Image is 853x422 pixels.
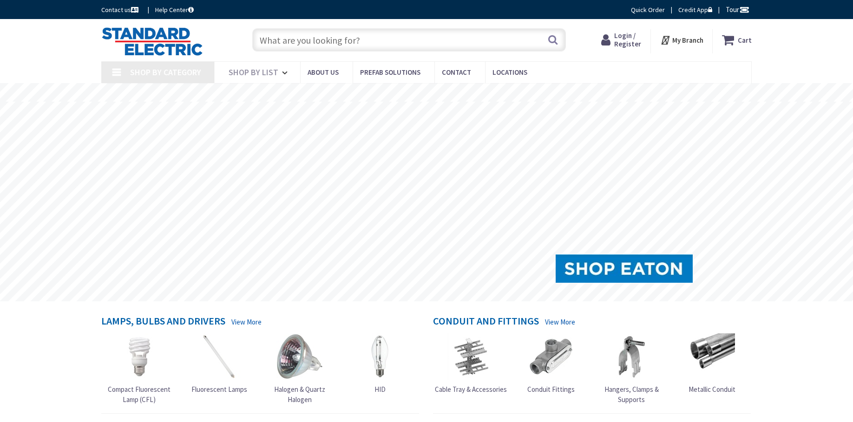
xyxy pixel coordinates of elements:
a: Compact Fluorescent Lamp (CFL) Compact Fluorescent Lamp (CFL) [101,333,177,404]
img: HID [357,333,403,380]
span: Shop By Category [130,67,201,78]
span: Cable Tray & Accessories [435,385,507,394]
span: HID [374,385,386,394]
img: Conduit Fittings [528,333,574,380]
img: Metallic Conduit [689,333,735,380]
span: Contact [442,68,471,77]
h4: Lamps, Bulbs and Drivers [101,315,225,329]
a: Halogen & Quartz Halogen Halogen & Quartz Halogen [262,333,338,404]
span: About Us [308,68,339,77]
img: Fluorescent Lamps [196,333,243,380]
strong: My Branch [672,36,703,45]
span: Prefab Solutions [360,68,420,77]
img: Halogen & Quartz Halogen [276,333,323,380]
a: Metallic Conduit Metallic Conduit [689,333,735,394]
a: Login / Register [601,32,641,48]
img: Cable Tray & Accessories [447,333,494,380]
input: What are you looking for? [252,28,566,52]
a: Credit App [678,5,712,14]
img: Standard Electric [101,27,203,56]
rs-layer: [MEDICAL_DATA]: Our Commitment to Our Employees and Customers [280,88,594,98]
span: Fluorescent Lamps [191,385,247,394]
img: Hangers, Clamps & Supports [608,333,655,380]
a: Fluorescent Lamps Fluorescent Lamps [191,333,247,394]
h4: Conduit and Fittings [433,315,539,329]
a: Help Center [155,5,194,14]
a: Contact us [101,5,140,14]
a: Cart [722,32,752,48]
span: Locations [492,68,527,77]
span: Conduit Fittings [527,385,575,394]
span: Shop By List [229,67,278,78]
a: Cable Tray & Accessories Cable Tray & Accessories [435,333,507,394]
span: Compact Fluorescent Lamp (CFL) [108,385,171,403]
span: Halogen & Quartz Halogen [274,385,325,403]
a: Quick Order [631,5,665,14]
a: View More [545,317,575,327]
span: Metallic Conduit [689,385,735,394]
a: HID HID [357,333,403,394]
span: Login / Register [614,31,641,48]
a: Hangers, Clamps & Supports Hangers, Clamps & Supports [593,333,669,404]
span: Hangers, Clamps & Supports [604,385,659,403]
a: Conduit Fittings Conduit Fittings [527,333,575,394]
strong: Cart [738,32,752,48]
span: Tour [726,5,749,14]
a: View More [231,317,262,327]
div: My Branch [660,32,703,48]
img: Compact Fluorescent Lamp (CFL) [116,333,162,380]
